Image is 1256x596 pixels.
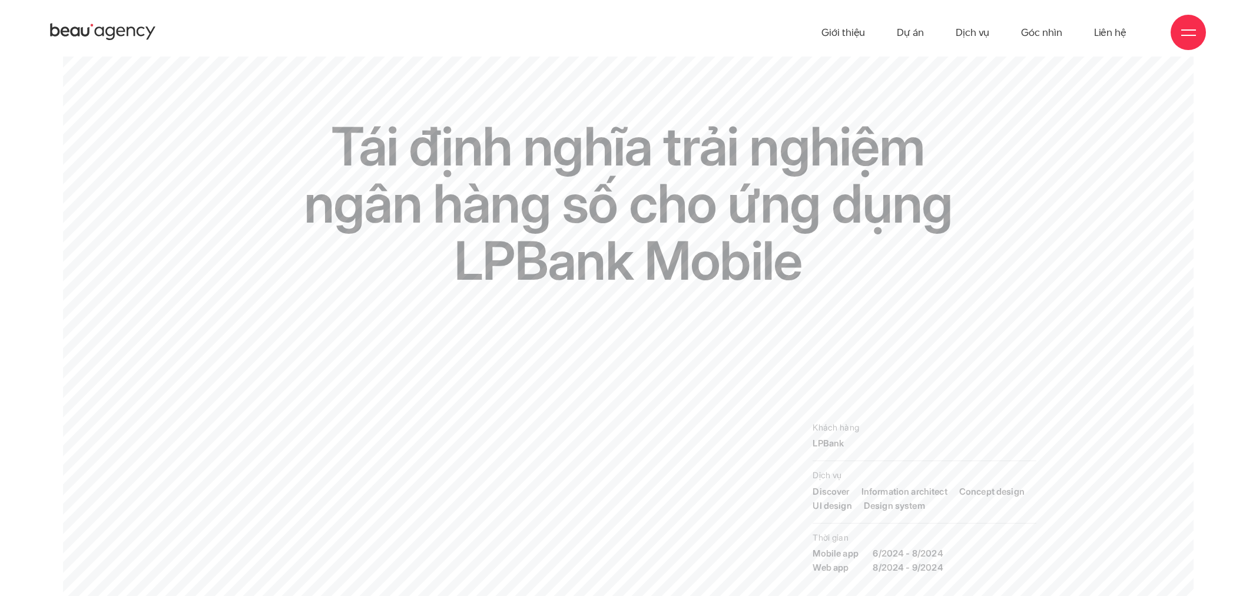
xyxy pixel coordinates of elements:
a: Discover [813,485,849,499]
span: Khách hàng [813,421,1036,435]
a: Information architect [861,485,947,499]
a: UI design [813,499,851,513]
h1: Tái định nghĩa trải nghiệm ngân hàng số cho ứng dụng LPBank Mobile [303,118,954,290]
span: Dịch vụ [813,469,1036,482]
span: Mobile app [813,547,861,561]
span: Thời gian [813,531,1036,545]
p: LPBank [813,436,1036,451]
strong: 8/2024 - 9/2024 [813,561,1036,575]
a: Concept design [959,485,1025,499]
a: Design system [864,499,925,513]
span: Web app [813,561,861,575]
strong: 6/2024 - 8/2024 [813,547,1036,561]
